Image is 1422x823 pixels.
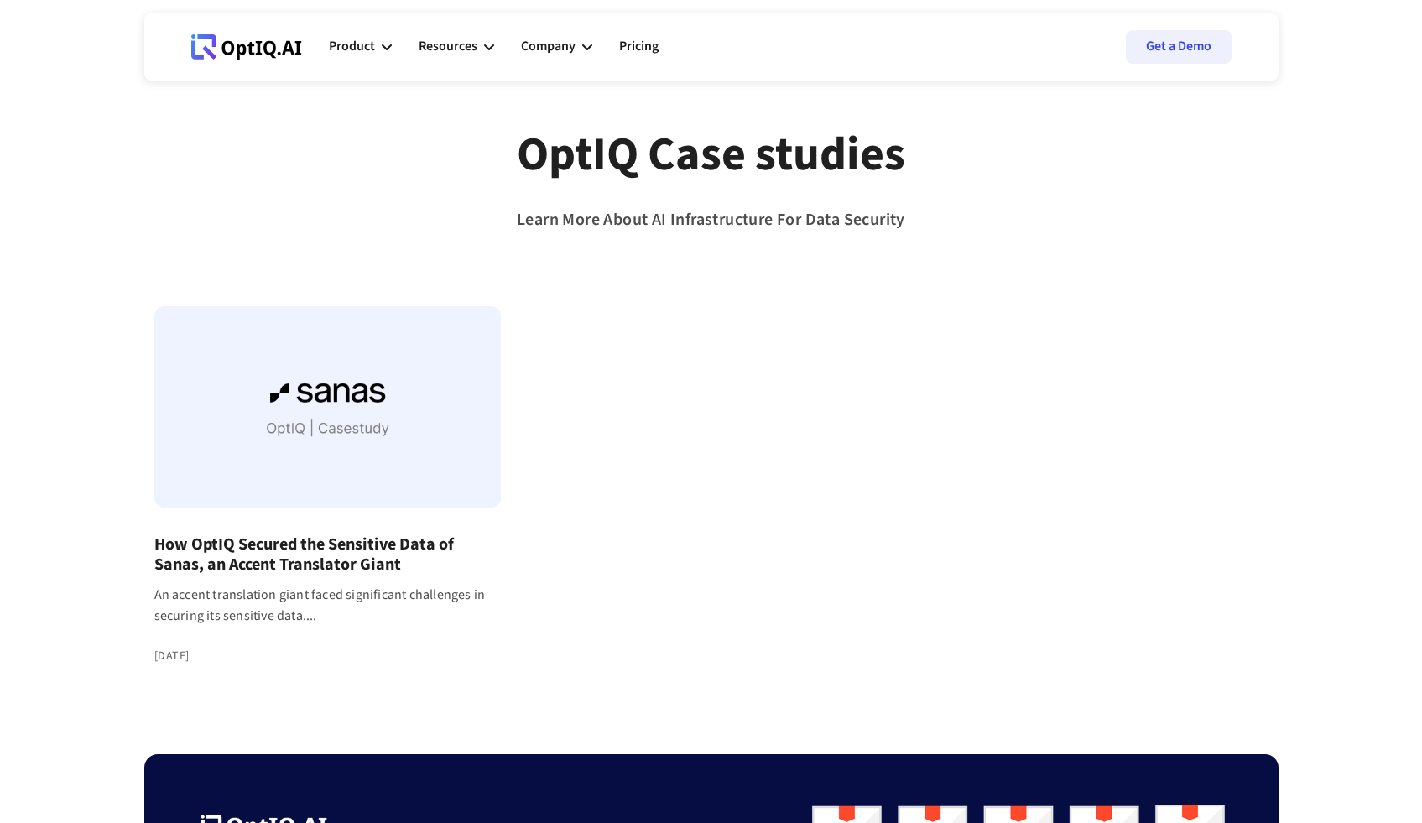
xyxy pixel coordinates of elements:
h4: How OptIQ Secured the Sensitive Data of Sanas, an Accent Translator Giant [154,534,501,575]
div: Resources [419,35,477,58]
a: Get a Demo [1126,30,1232,64]
div: Learn More About AI Infrastructure For Data Security [517,205,905,236]
a: Webflow Homepage [191,22,302,72]
div: OptIQ Case studies [517,126,905,185]
div: An accent translation giant faced significant challenges in securing its sensitive data.... [154,585,501,628]
div: Product [329,22,392,72]
div: Company [521,35,576,58]
div: [DATE] [154,648,501,664]
a: How OptIQ Secured the Sensitive Data of Sanas, an Accent Translator GiantAn accent translation gi... [144,296,511,674]
div: Company [521,22,592,72]
div: Resources [419,22,494,72]
div: Webflow Homepage [191,59,192,60]
div: Product [329,35,375,58]
a: Pricing [619,22,659,72]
